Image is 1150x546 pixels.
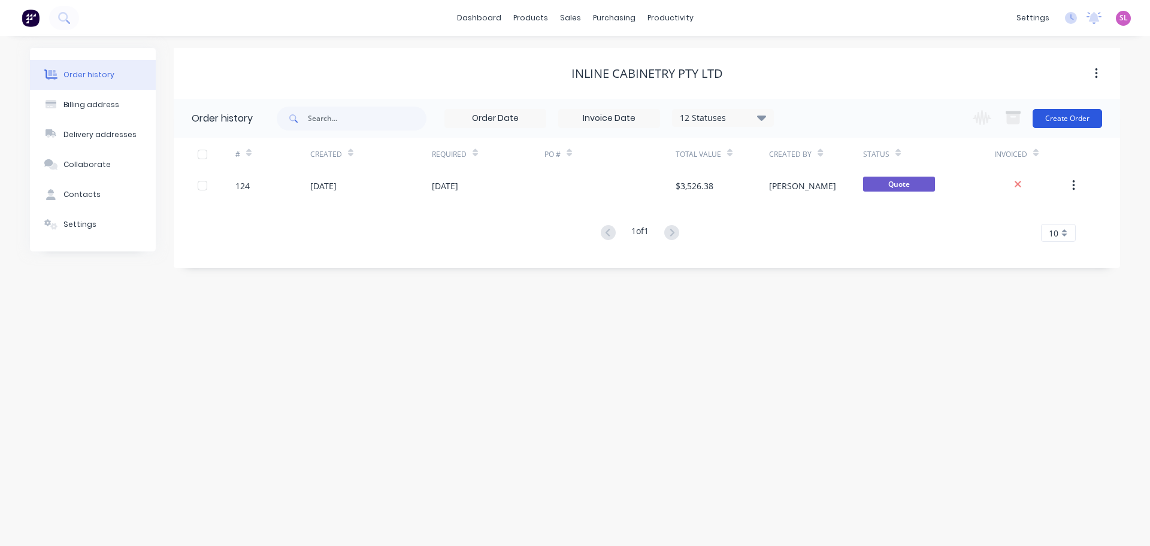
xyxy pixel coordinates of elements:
div: Settings [63,219,96,230]
div: # [235,138,310,171]
span: 10 [1049,227,1058,239]
span: SL [1119,13,1128,23]
div: purchasing [587,9,641,27]
button: Create Order [1033,109,1102,128]
div: Created [310,138,432,171]
img: Factory [22,9,40,27]
div: Total Value [676,138,769,171]
div: Delivery addresses [63,129,137,140]
a: dashboard [451,9,507,27]
input: Order Date [445,110,546,128]
div: Order history [63,69,114,80]
div: productivity [641,9,700,27]
div: Created By [769,149,812,160]
div: Required [432,138,544,171]
span: Quote [863,177,935,192]
div: Created By [769,138,862,171]
div: Invoiced [994,149,1027,160]
div: Required [432,149,467,160]
button: Settings [30,210,156,239]
div: 1 of 1 [631,225,649,242]
div: [PERSON_NAME] [769,180,836,192]
div: sales [554,9,587,27]
input: Search... [308,107,426,131]
div: 12 Statuses [673,111,773,125]
div: Invoiced [994,138,1069,171]
div: PO # [544,138,676,171]
button: Delivery addresses [30,120,156,150]
input: Invoice Date [559,110,659,128]
div: Status [863,138,994,171]
button: Collaborate [30,150,156,180]
div: # [235,149,240,160]
div: Order history [192,111,253,126]
button: Contacts [30,180,156,210]
div: [DATE] [432,180,458,192]
div: PO # [544,149,561,160]
div: $3,526.38 [676,180,713,192]
button: Order history [30,60,156,90]
div: Contacts [63,189,101,200]
div: Created [310,149,342,160]
div: Collaborate [63,159,111,170]
div: settings [1010,9,1055,27]
div: Status [863,149,889,160]
div: Inline Cabinetry Pty Ltd [571,66,723,81]
div: 124 [235,180,250,192]
div: [DATE] [310,180,337,192]
div: products [507,9,554,27]
div: Total Value [676,149,721,160]
button: Billing address [30,90,156,120]
div: Billing address [63,99,119,110]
